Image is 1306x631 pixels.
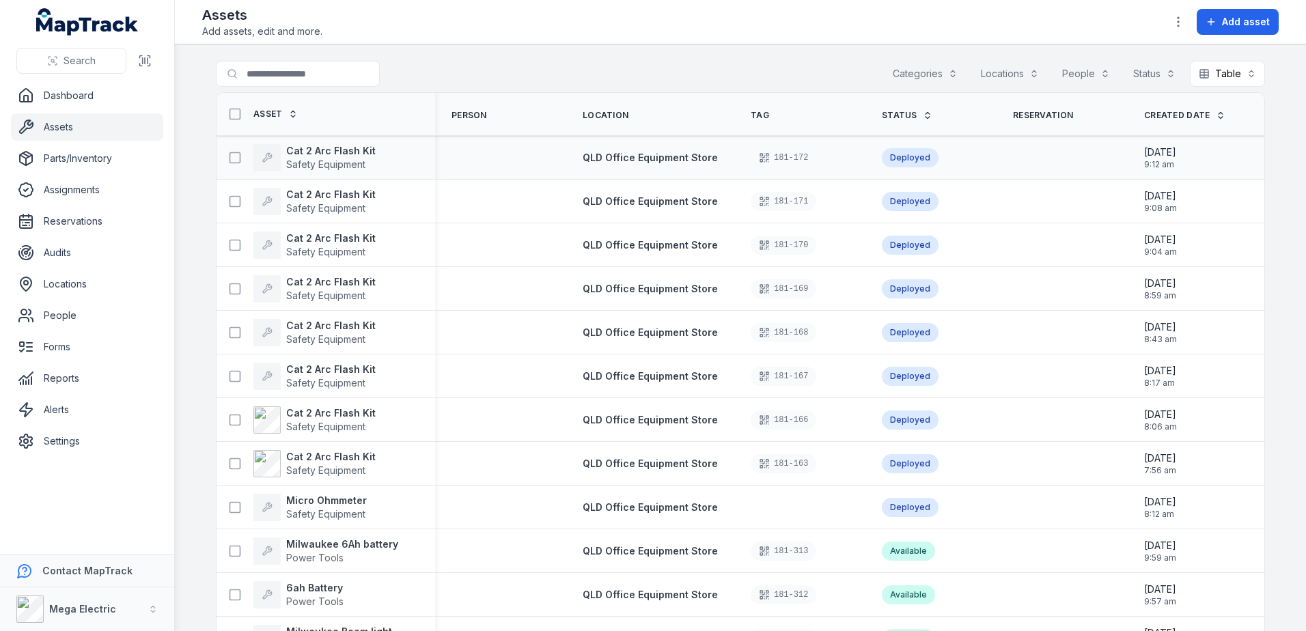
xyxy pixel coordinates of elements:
[253,188,376,215] a: Cat 2 Arc Flash KitSafety Equipment
[1144,159,1176,170] span: 9:12 am
[1144,583,1176,596] span: [DATE]
[583,152,718,163] span: QLD Office Equipment Store
[253,144,376,171] a: Cat 2 Arc Flash KitSafety Equipment
[1144,320,1177,345] time: 01/10/2025, 8:43:50 am
[286,406,376,420] strong: Cat 2 Arc Flash Kit
[882,585,935,604] div: Available
[253,319,376,346] a: Cat 2 Arc Flash KitSafety Equipment
[49,603,116,615] strong: Mega Electric
[1144,539,1176,552] span: [DATE]
[42,565,133,576] strong: Contact MapTrack
[286,333,365,345] span: Safety Equipment
[286,144,376,158] strong: Cat 2 Arc Flash Kit
[882,110,932,121] a: Status
[1144,203,1177,214] span: 9:08 am
[882,279,939,298] div: Deployed
[16,48,126,74] button: Search
[882,410,939,430] div: Deployed
[751,410,816,430] div: 181-166
[1144,408,1177,421] span: [DATE]
[583,282,718,296] a: QLD Office Equipment Store
[286,421,365,432] span: Safety Equipment
[1144,277,1176,290] span: [DATE]
[253,275,376,303] a: Cat 2 Arc Flash KitSafety Equipment
[583,238,718,252] a: QLD Office Equipment Store
[583,501,718,514] a: QLD Office Equipment Store
[253,537,398,565] a: Milwaukee 6Ah batteryPower Tools
[11,145,163,172] a: Parts/Inventory
[1124,61,1184,87] button: Status
[882,236,939,255] div: Deployed
[583,326,718,339] a: QLD Office Equipment Store
[202,25,322,38] span: Add assets, edit and more.
[286,363,376,376] strong: Cat 2 Arc Flash Kit
[1144,334,1177,345] span: 8:43 am
[11,302,163,329] a: People
[451,110,487,121] span: Person
[1144,290,1176,301] span: 8:59 am
[1190,61,1265,87] button: Table
[11,270,163,298] a: Locations
[253,406,376,434] a: Cat 2 Arc Flash KitSafety Equipment
[286,246,365,257] span: Safety Equipment
[583,501,718,513] span: QLD Office Equipment Store
[253,494,367,521] a: Micro OhmmeterSafety Equipment
[253,450,376,477] a: Cat 2 Arc Flash KitSafety Equipment
[1144,583,1176,607] time: 02/09/2025, 9:57:27 am
[583,544,718,558] a: QLD Office Equipment Store
[1144,451,1176,476] time: 01/10/2025, 7:56:35 am
[253,363,376,390] a: Cat 2 Arc Flash KitSafety Equipment
[1144,378,1176,389] span: 8:17 am
[882,498,939,517] div: Deployed
[253,109,298,120] a: Asset
[583,458,718,469] span: QLD Office Equipment Store
[1144,189,1177,203] span: [DATE]
[286,232,376,245] strong: Cat 2 Arc Flash Kit
[583,283,718,294] span: QLD Office Equipment Store
[286,595,344,607] span: Power Tools
[11,208,163,235] a: Reservations
[583,545,718,557] span: QLD Office Equipment Store
[286,319,376,333] strong: Cat 2 Arc Flash Kit
[882,367,939,386] div: Deployed
[1144,364,1176,378] span: [DATE]
[972,61,1048,87] button: Locations
[583,151,718,165] a: QLD Office Equipment Store
[882,323,939,342] div: Deployed
[286,450,376,464] strong: Cat 2 Arc Flash Kit
[882,192,939,211] div: Deployed
[583,413,718,427] a: QLD Office Equipment Store
[253,232,376,259] a: Cat 2 Arc Flash KitSafety Equipment
[882,454,939,473] div: Deployed
[286,508,365,520] span: Safety Equipment
[583,110,628,121] span: Location
[751,192,816,211] div: 181-171
[36,8,139,36] a: MapTrack
[583,457,718,471] a: QLD Office Equipment Store
[11,113,163,141] a: Assets
[882,110,917,121] span: Status
[751,279,816,298] div: 181-169
[1144,495,1176,509] span: [DATE]
[64,54,96,68] span: Search
[1144,596,1176,607] span: 9:57 am
[1197,9,1279,35] button: Add asset
[583,588,718,602] a: QLD Office Equipment Store
[202,5,322,25] h2: Assets
[1144,451,1176,465] span: [DATE]
[11,396,163,423] a: Alerts
[1144,465,1176,476] span: 7:56 am
[286,377,365,389] span: Safety Equipment
[751,110,769,121] span: Tag
[286,202,365,214] span: Safety Equipment
[583,239,718,251] span: QLD Office Equipment Store
[1144,552,1176,563] span: 9:59 am
[1144,145,1176,170] time: 01/10/2025, 9:12:31 am
[253,581,344,608] a: 6ah BatteryPower Tools
[11,365,163,392] a: Reports
[1144,145,1176,159] span: [DATE]
[1144,233,1177,247] span: [DATE]
[583,414,718,425] span: QLD Office Equipment Store
[884,61,967,87] button: Categories
[583,370,718,382] span: QLD Office Equipment Store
